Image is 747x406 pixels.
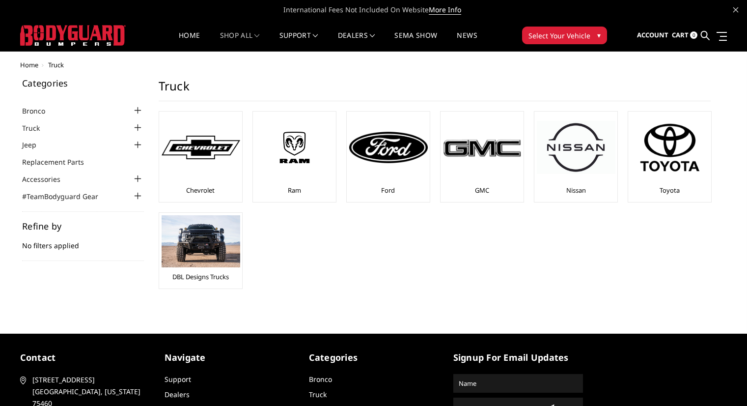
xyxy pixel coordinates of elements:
a: More Info [429,5,461,15]
a: Cart 0 [672,22,697,49]
h5: Navigate [165,351,294,364]
button: Select Your Vehicle [522,27,607,44]
a: Account [637,22,668,49]
h5: Categories [309,351,439,364]
a: Home [20,60,38,69]
span: Cart [672,30,689,39]
h5: contact [20,351,150,364]
a: Ford [381,186,395,195]
a: DBL Designs Trucks [172,272,229,281]
a: Bronco [22,106,57,116]
span: ▾ [597,30,601,40]
input: Name [455,376,581,391]
a: Toyota [660,186,680,195]
a: Home [179,32,200,51]
span: 0 [690,31,697,39]
span: Select Your Vehicle [528,30,590,41]
div: No filters applied [22,222,144,261]
h5: Refine by [22,222,144,231]
a: Support [279,32,318,51]
a: Support [165,375,191,384]
a: Bronco [309,375,332,384]
a: Ram [288,186,301,195]
a: Truck [309,390,327,399]
a: Nissan [566,186,586,195]
a: SEMA Show [394,32,437,51]
a: shop all [220,32,260,51]
a: Jeep [22,140,49,150]
h5: signup for email updates [453,351,583,364]
a: Dealers [338,32,375,51]
h1: Truck [159,79,711,101]
a: GMC [475,186,489,195]
a: Replacement Parts [22,157,96,167]
a: Dealers [165,390,190,399]
span: Account [637,30,668,39]
img: BODYGUARD BUMPERS [20,25,126,46]
span: Truck [48,60,64,69]
a: Truck [22,123,52,133]
a: Accessories [22,174,73,184]
a: Chevrolet [186,186,215,195]
a: News [457,32,477,51]
a: #TeamBodyguard Gear [22,191,111,202]
h5: Categories [22,79,144,87]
